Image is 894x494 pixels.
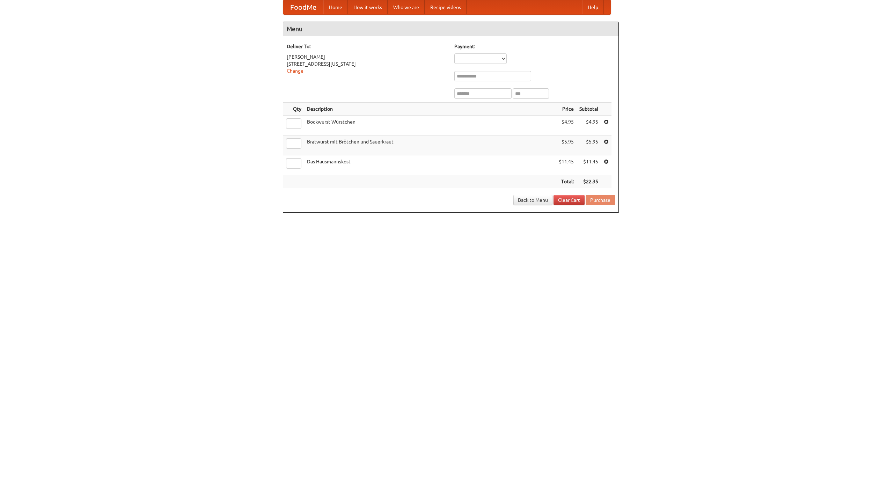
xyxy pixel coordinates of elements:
[556,103,577,116] th: Price
[283,22,618,36] h4: Menu
[388,0,425,14] a: Who we are
[348,0,388,14] a: How it works
[304,155,556,175] td: Das Hausmannskost
[577,155,601,175] td: $11.45
[577,116,601,135] td: $4.95
[287,68,303,74] a: Change
[287,60,447,67] div: [STREET_ADDRESS][US_STATE]
[323,0,348,14] a: Home
[287,43,447,50] h5: Deliver To:
[454,43,615,50] h5: Payment:
[283,103,304,116] th: Qty
[513,195,552,205] a: Back to Menu
[556,116,577,135] td: $4.95
[582,0,604,14] a: Help
[577,135,601,155] td: $5.95
[287,53,447,60] div: [PERSON_NAME]
[556,155,577,175] td: $11.45
[304,103,556,116] th: Description
[586,195,615,205] button: Purchase
[556,135,577,155] td: $5.95
[554,195,585,205] a: Clear Cart
[556,175,577,188] th: Total:
[577,175,601,188] th: $22.35
[304,135,556,155] td: Bratwurst mit Brötchen und Sauerkraut
[283,0,323,14] a: FoodMe
[577,103,601,116] th: Subtotal
[425,0,467,14] a: Recipe videos
[304,116,556,135] td: Bockwurst Würstchen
